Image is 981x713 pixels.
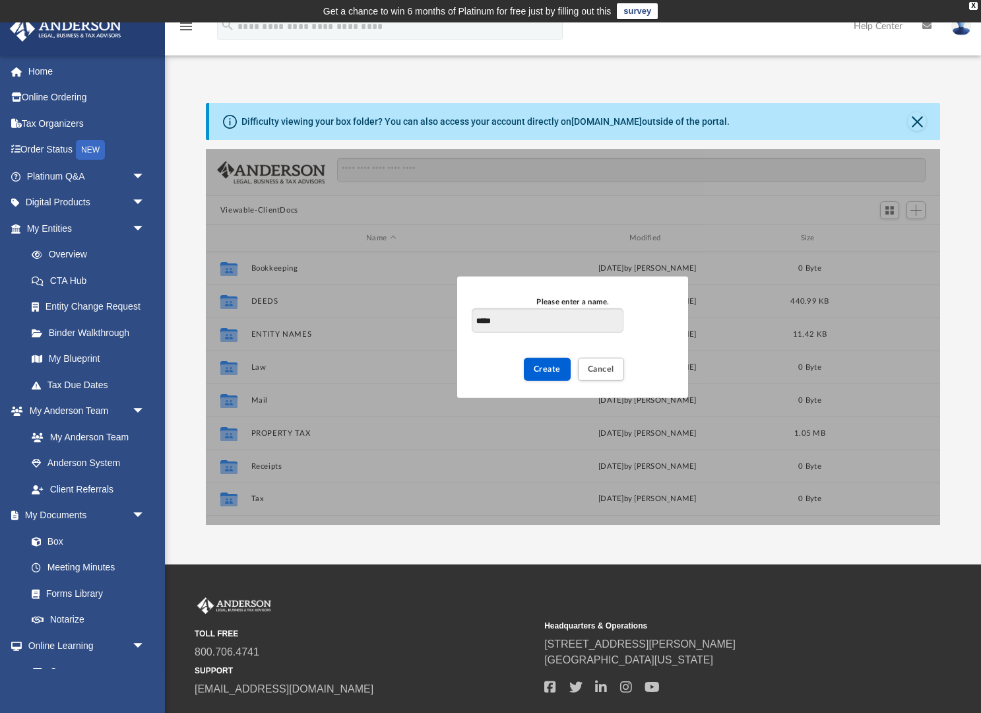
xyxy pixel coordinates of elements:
[6,16,125,42] img: Anderson Advisors Platinum Portal
[132,215,158,242] span: arrow_drop_down
[951,17,971,36] img: User Pic
[908,112,926,131] button: Close
[195,597,274,615] img: Anderson Advisors Platinum Portal
[9,58,165,85] a: Home
[18,476,158,502] a: Client Referrals
[588,365,614,373] span: Cancel
[9,502,158,529] a: My Documentsarrow_drop_down
[969,2,978,10] div: close
[472,308,623,333] input: Please enter a name.
[195,628,535,640] small: TOLL FREE
[18,267,165,294] a: CTA Hub
[9,163,165,189] a: Platinum Q&Aarrow_drop_down
[18,450,158,477] a: Anderson System
[578,358,624,381] button: Cancel
[18,346,158,372] a: My Blueprint
[76,140,105,160] div: NEW
[18,607,158,633] a: Notarize
[18,294,165,320] a: Entity Change Request
[18,528,152,555] a: Box
[195,646,259,658] a: 800.706.4741
[18,555,158,581] a: Meeting Minutes
[18,320,165,346] a: Binder Walkthrough
[195,665,535,677] small: SUPPORT
[132,502,158,529] span: arrow_drop_down
[9,189,165,216] a: Digital Productsarrow_drop_down
[132,632,158,660] span: arrow_drop_down
[457,277,688,398] div: New Folder
[18,580,152,607] a: Forms Library
[9,137,165,164] a: Order StatusNEW
[9,398,158,424] a: My Anderson Teamarrow_drop_down
[18,372,165,398] a: Tax Due Dates
[9,85,165,111] a: Online Ordering
[544,620,885,632] small: Headquarters & Operations
[9,110,165,137] a: Tax Organizers
[9,215,165,242] a: My Entitiesarrow_drop_down
[544,638,736,650] a: [STREET_ADDRESS][PERSON_NAME]
[544,654,713,665] a: [GEOGRAPHIC_DATA][US_STATE]
[617,3,658,19] a: survey
[178,18,194,34] i: menu
[18,242,165,268] a: Overview
[178,25,194,34] a: menu
[241,115,730,129] div: Difficulty viewing your box folder? You can also access your account directly on outside of the p...
[132,189,158,217] span: arrow_drop_down
[220,18,235,32] i: search
[195,683,373,695] a: [EMAIL_ADDRESS][DOMAIN_NAME]
[323,3,612,19] div: Get a chance to win 6 months of Platinum for free just by filling out this
[524,358,571,381] button: Create
[132,163,158,190] span: arrow_drop_down
[18,659,158,685] a: Courses
[9,632,158,659] a: Online Learningarrow_drop_down
[18,424,152,450] a: My Anderson Team
[132,398,158,425] span: arrow_drop_down
[472,296,674,308] div: Please enter a name.
[571,116,642,127] a: [DOMAIN_NAME]
[534,365,561,373] span: Create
